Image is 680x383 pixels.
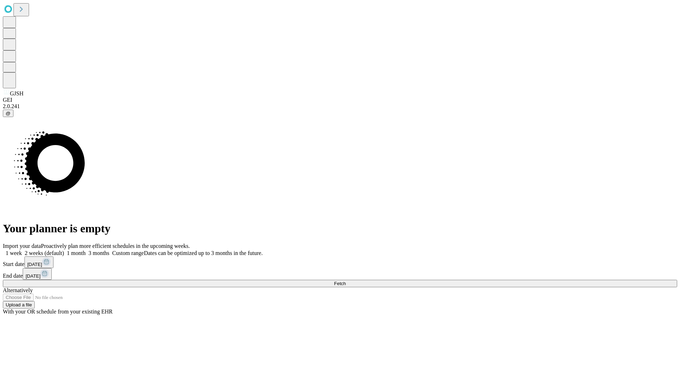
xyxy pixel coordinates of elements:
div: GEI [3,97,677,103]
span: Dates can be optimized up to 3 months in the future. [144,250,262,256]
span: [DATE] [25,273,40,279]
button: Fetch [3,280,677,287]
span: Proactively plan more efficient schedules in the upcoming weeks. [41,243,190,249]
span: With your OR schedule from your existing EHR [3,309,113,315]
span: @ [6,111,11,116]
span: Alternatively [3,287,33,293]
span: 2 weeks (default) [25,250,64,256]
button: @ [3,110,13,117]
button: [DATE] [23,268,52,280]
div: End date [3,268,677,280]
div: Start date [3,256,677,268]
span: Import your data [3,243,41,249]
h1: Your planner is empty [3,222,677,235]
span: 3 months [89,250,109,256]
span: Custom range [112,250,144,256]
div: 2.0.241 [3,103,677,110]
span: Fetch [334,281,346,286]
span: GJSH [10,90,23,96]
button: Upload a file [3,301,35,309]
span: 1 week [6,250,22,256]
span: [DATE] [27,262,42,267]
button: [DATE] [24,256,53,268]
span: 1 month [67,250,86,256]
